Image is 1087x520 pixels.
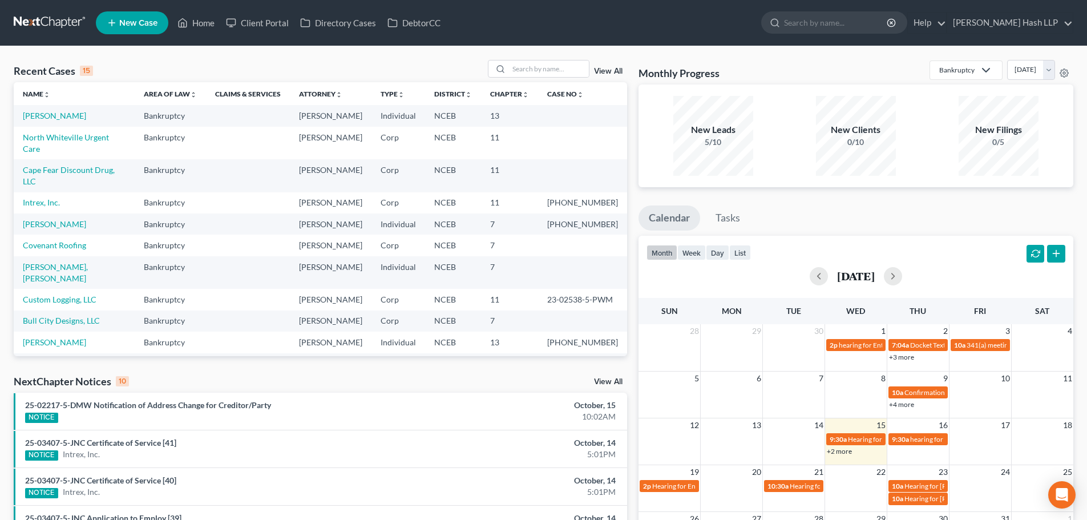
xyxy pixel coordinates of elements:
[371,235,425,256] td: Corp
[830,341,838,349] span: 2p
[43,91,50,98] i: unfold_more
[481,332,538,353] td: 13
[827,447,852,455] a: +2 more
[689,324,700,338] span: 28
[904,494,1054,503] span: Hearing for [PERSON_NAME] & [PERSON_NAME]
[14,64,93,78] div: Recent Cases
[538,289,627,310] td: 23-02538-5-PWM
[336,91,342,98] i: unfold_more
[23,111,86,120] a: [PERSON_NAME]
[880,324,887,338] span: 1
[942,324,949,338] span: 2
[290,127,371,159] td: [PERSON_NAME]
[25,438,176,448] a: 25-03407-5-JNC Certificate of Service [41]
[382,13,446,33] a: DebtorCC
[116,376,129,386] div: 10
[594,67,623,75] a: View All
[1062,465,1073,479] span: 25
[23,240,86,250] a: Covenant Roofing
[751,324,762,338] span: 29
[481,105,538,126] td: 13
[425,256,481,289] td: NCEB
[846,306,865,316] span: Wed
[290,213,371,235] td: [PERSON_NAME]
[594,378,623,386] a: View All
[481,353,538,386] td: 13
[290,235,371,256] td: [PERSON_NAME]
[425,311,481,332] td: NCEB
[425,353,481,386] td: NCEB
[706,245,729,260] button: day
[722,306,742,316] span: Mon
[729,245,751,260] button: list
[837,270,875,282] h2: [DATE]
[290,105,371,126] td: [PERSON_NAME]
[639,66,720,80] h3: Monthly Progress
[813,324,825,338] span: 30
[643,482,651,490] span: 2p
[673,136,753,148] div: 5/10
[1000,372,1011,385] span: 10
[1062,418,1073,432] span: 18
[465,91,472,98] i: unfold_more
[425,289,481,310] td: NCEB
[892,494,903,503] span: 10a
[942,372,949,385] span: 9
[509,61,589,77] input: Search by name...
[426,486,616,498] div: 5:01PM
[892,482,903,490] span: 10a
[135,256,206,289] td: Bankruptcy
[1000,465,1011,479] span: 24
[646,245,677,260] button: month
[693,372,700,385] span: 5
[1066,324,1073,338] span: 4
[371,332,425,353] td: Individual
[892,341,909,349] span: 7:04a
[23,262,88,283] a: [PERSON_NAME], [PERSON_NAME]
[371,192,425,213] td: Corp
[959,136,1038,148] div: 0/5
[910,341,957,349] span: Docket Text: for
[959,123,1038,136] div: New Filings
[290,192,371,213] td: [PERSON_NAME]
[23,316,100,325] a: Bull City Designs, LLC
[135,159,206,192] td: Bankruptcy
[206,82,290,105] th: Claims & Services
[63,486,100,498] a: Intrex, Inc.
[294,13,382,33] a: Directory Cases
[144,90,197,98] a: Area of Lawunfold_more
[875,465,887,479] span: 22
[790,482,915,490] span: Hearing for Cape Fear Discount Drug, LLC
[426,400,616,411] div: October, 15
[135,213,206,235] td: Bankruptcy
[299,90,342,98] a: Attorneyunfold_more
[172,13,220,33] a: Home
[892,435,909,444] span: 9:30a
[398,91,405,98] i: unfold_more
[434,90,472,98] a: Districtunfold_more
[938,465,949,479] span: 23
[1000,418,1011,432] span: 17
[904,482,1054,490] span: Hearing for [PERSON_NAME] & [PERSON_NAME]
[25,450,58,461] div: NOTICE
[577,91,584,98] i: unfold_more
[371,289,425,310] td: Corp
[481,159,538,192] td: 11
[705,205,750,231] a: Tasks
[481,235,538,256] td: 7
[818,372,825,385] span: 7
[889,353,914,361] a: +3 more
[23,197,60,207] a: Intrex, Inc.
[23,165,115,186] a: Cape Fear Discount Drug, LLC
[290,159,371,192] td: [PERSON_NAME]
[190,91,197,98] i: unfold_more
[974,306,986,316] span: Fri
[23,219,86,229] a: [PERSON_NAME]
[830,435,847,444] span: 9:30a
[880,372,887,385] span: 8
[371,105,425,126] td: Individual
[652,482,779,490] span: Hearing for Entecco Filter Technology, Inc.
[784,12,888,33] input: Search by name...
[135,311,206,332] td: Bankruptcy
[689,465,700,479] span: 19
